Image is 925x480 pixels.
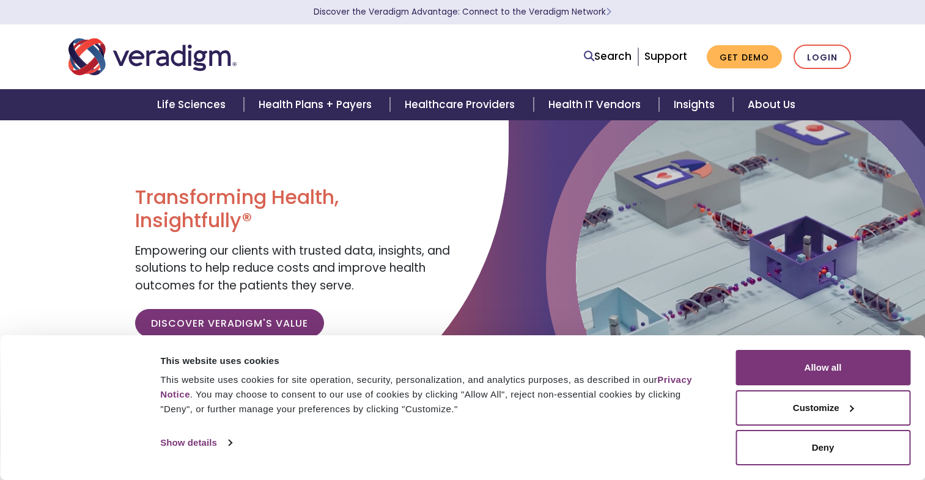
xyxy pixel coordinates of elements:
[160,373,708,416] div: This website uses cookies for site operation, security, personalization, and analytics purposes, ...
[584,48,632,65] a: Search
[68,37,237,77] img: Veradigm logo
[644,49,687,64] a: Support
[135,242,450,294] span: Empowering our clients with trusted data, insights, and solutions to help reduce costs and improv...
[135,309,324,337] a: Discover Veradigm's Value
[142,89,244,120] a: Life Sciences
[735,390,910,426] button: Customize
[659,89,733,120] a: Insights
[135,186,453,233] h1: Transforming Health, Insightfully®
[534,89,659,120] a: Health IT Vendors
[707,45,782,69] a: Get Demo
[160,354,708,368] div: This website uses cookies
[794,45,851,70] a: Login
[160,434,231,452] a: Show details
[390,89,533,120] a: Healthcare Providers
[735,350,910,385] button: Allow all
[735,430,910,465] button: Deny
[314,6,611,18] a: Discover the Veradigm Advantage: Connect to the Veradigm NetworkLearn More
[244,89,390,120] a: Health Plans + Payers
[733,89,810,120] a: About Us
[606,6,611,18] span: Learn More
